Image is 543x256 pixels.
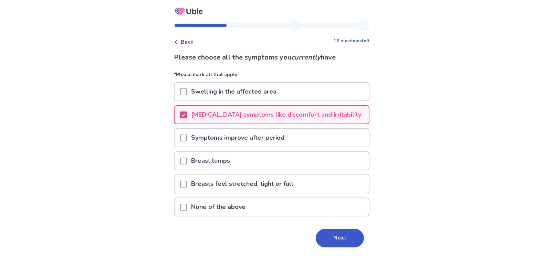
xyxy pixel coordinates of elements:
[187,129,289,147] p: Symptoms improve after period
[181,38,194,46] span: Back
[187,152,234,170] p: Breast lumps
[187,198,250,216] p: None of the above
[174,71,369,82] p: *Please mark all that apply
[334,38,369,45] p: 10 questions left
[291,53,321,62] i: currently
[174,52,369,63] p: Please choose all the symptoms you have
[316,229,364,247] button: Next
[187,106,365,124] p: [MEDICAL_DATA] symptoms like discomfort and irritability
[187,83,281,100] p: Swelling in the affected area
[187,175,297,193] p: Breasts feel stretched, tight or full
